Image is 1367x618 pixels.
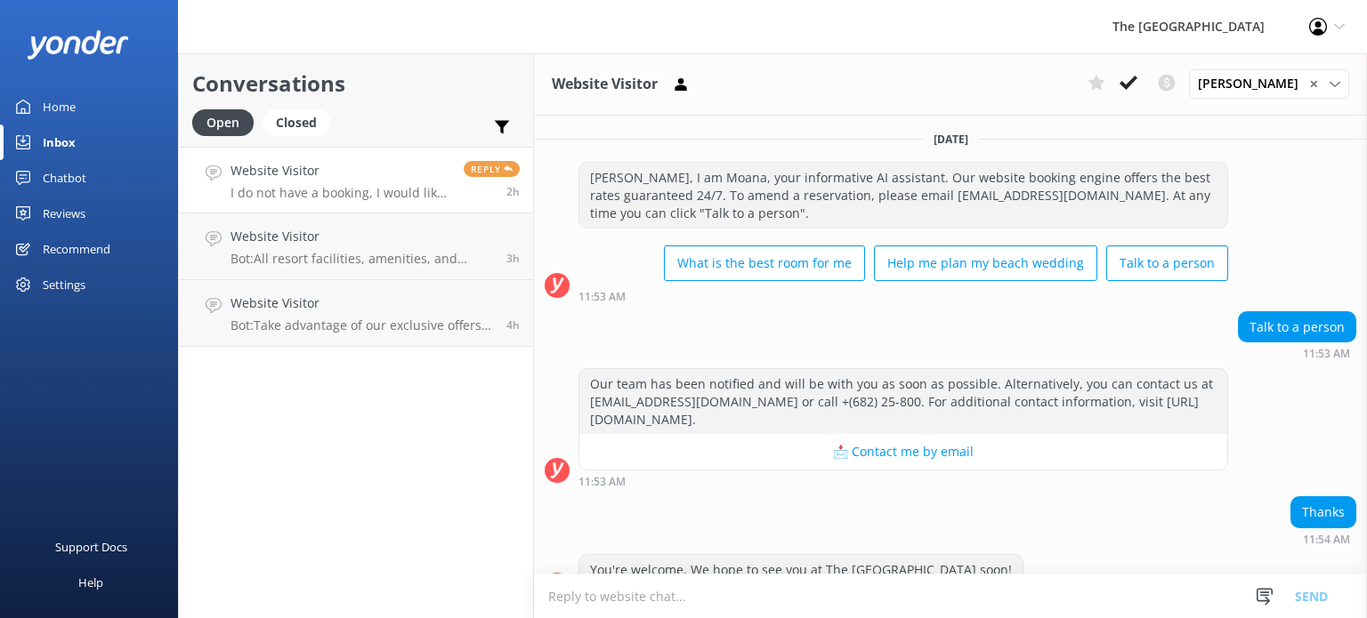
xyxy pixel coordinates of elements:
[263,112,339,132] a: Closed
[1303,534,1350,545] strong: 11:54 AM
[43,267,85,302] div: Settings
[231,251,493,267] p: Bot: All resort facilities, amenities, and services, including the restaurant, are reserved exclu...
[27,30,129,60] img: yonder-white-logo.png
[464,161,520,177] span: Reply
[43,196,85,231] div: Reviews
[664,245,865,281] button: What is the best room for me
[231,317,493,333] p: Bot: Take advantage of our exclusive offers by booking our Best Rate Guaranteed directly with the...
[579,369,1227,434] div: Our team has been notified and will be with you as soon as possible. Alternatively, you can conta...
[192,112,263,132] a: Open
[552,73,658,96] h3: Website Visitor
[506,184,520,199] span: Sep 30 2025 05:57pm (UTC -10:00) Pacific/Honolulu
[923,132,979,147] span: [DATE]
[78,565,103,600] div: Help
[179,213,533,280] a: Website VisitorBot:All resort facilities, amenities, and services, including the restaurant, are ...
[579,163,1227,228] div: [PERSON_NAME], I am Moana, your informative AI assistant. Our website booking engine offers the b...
[506,317,520,333] span: Sep 30 2025 04:09pm (UTC -10:00) Pacific/Honolulu
[1309,76,1318,92] span: ✕
[231,293,493,313] h4: Website Visitor
[43,89,76,124] div: Home
[1189,69,1349,98] div: Assign User
[231,161,450,181] h4: Website Visitor
[1303,349,1350,359] strong: 11:53 AM
[578,292,626,302] strong: 11:53 AM
[578,477,626,487] strong: 11:53 AM
[1290,533,1356,545] div: Sep 30 2025 05:54pm (UTC -10:00) Pacific/Honolulu
[55,529,127,565] div: Support Docs
[43,124,76,160] div: Inbox
[578,475,1228,487] div: Sep 30 2025 05:53pm (UTC -10:00) Pacific/Honolulu
[192,109,254,136] div: Open
[578,290,1228,302] div: Sep 30 2025 05:53pm (UTC -10:00) Pacific/Honolulu
[874,245,1097,281] button: Help me plan my beach wedding
[579,434,1227,470] button: 📩 Contact me by email
[43,231,110,267] div: Recommend
[579,555,1023,585] div: You're welcome. We hope to see you at The [GEOGRAPHIC_DATA] soon!
[179,280,533,347] a: Website VisitorBot:Take advantage of our exclusive offers by booking our Best Rate Guaranteed dir...
[179,147,533,213] a: Website VisitorI do not have a booking, I would like to book a dinner for my partner and I.Reply2h
[1239,312,1355,342] div: Talk to a person
[263,109,330,136] div: Closed
[231,185,450,201] p: I do not have a booking, I would like to book a dinner for my partner and I.
[1106,245,1228,281] button: Talk to a person
[1238,347,1356,359] div: Sep 30 2025 05:53pm (UTC -10:00) Pacific/Honolulu
[192,67,520,100] h2: Conversations
[231,227,493,246] h4: Website Visitor
[534,574,1367,618] textarea: To enrich screen reader interactions, please activate Accessibility in Grammarly extension settings
[506,251,520,266] span: Sep 30 2025 05:10pm (UTC -10:00) Pacific/Honolulu
[43,160,86,196] div: Chatbot
[1291,497,1355,527] div: Thanks
[1198,74,1309,93] span: [PERSON_NAME]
